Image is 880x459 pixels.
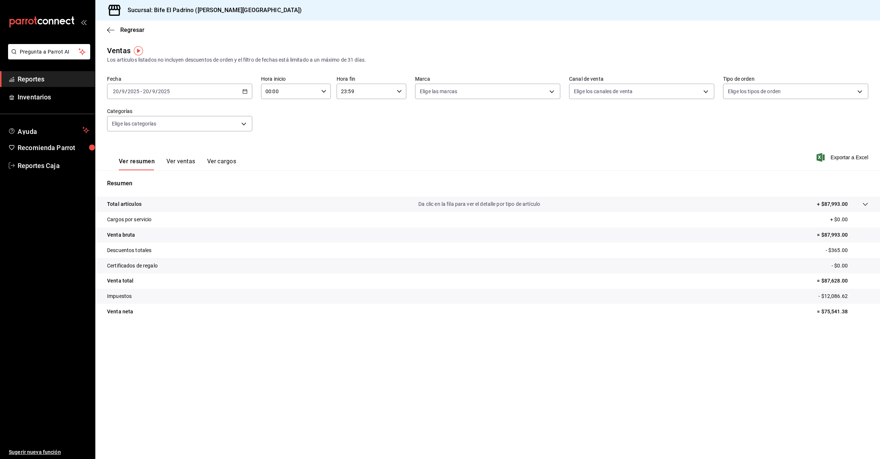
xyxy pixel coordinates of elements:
button: Ver ventas [166,158,195,170]
span: / [119,88,121,94]
p: Venta total [107,277,133,285]
label: Hora fin [337,76,406,81]
p: Certificados de regalo [107,262,158,270]
span: Inventarios [18,92,89,102]
input: -- [143,88,149,94]
span: Sugerir nueva función [9,448,89,456]
button: Ver resumen [119,158,155,170]
button: Pregunta a Parrot AI [8,44,90,59]
p: = $75,541.38 [817,308,868,316]
span: Regresar [120,26,144,33]
label: Fecha [107,76,252,81]
p: - $365.00 [826,247,868,254]
span: / [155,88,158,94]
p: Impuestos [107,292,132,300]
button: Regresar [107,26,144,33]
span: Elige las categorías [112,120,157,127]
p: + $87,993.00 [817,200,848,208]
span: - [140,88,142,94]
p: - $0.00 [832,262,868,270]
a: Pregunta a Parrot AI [5,53,90,61]
input: ---- [158,88,170,94]
input: -- [121,88,125,94]
input: ---- [127,88,140,94]
p: Descuentos totales [107,247,151,254]
button: open_drawer_menu [81,19,87,25]
span: Elige los tipos de orden [728,88,781,95]
span: Elige las marcas [420,88,457,95]
p: Resumen [107,179,868,188]
div: Los artículos listados no incluyen descuentos de orden y el filtro de fechas está limitado a un m... [107,56,868,64]
span: / [149,88,151,94]
span: Pregunta a Parrot AI [20,48,79,56]
label: Categorías [107,109,252,114]
span: Reportes Caja [18,161,89,171]
div: Ventas [107,45,131,56]
p: Da clic en la fila para ver el detalle por tipo de artículo [418,200,540,208]
span: / [125,88,127,94]
p: = $87,993.00 [817,231,868,239]
span: Reportes [18,74,89,84]
p: Venta neta [107,308,133,316]
label: Hora inicio [261,76,331,81]
label: Marca [415,76,560,81]
p: = $87,628.00 [817,277,868,285]
h3: Sucursal: Bife El Padrino ([PERSON_NAME][GEOGRAPHIC_DATA]) [122,6,302,15]
button: Ver cargos [207,158,236,170]
p: Total artículos [107,200,142,208]
span: Ayuda [18,126,80,135]
label: Canal de venta [569,76,714,81]
input: -- [152,88,155,94]
span: Recomienda Parrot [18,143,89,153]
span: Elige los canales de venta [574,88,632,95]
label: Tipo de orden [723,76,868,81]
input: -- [113,88,119,94]
img: Tooltip marker [134,46,143,55]
p: Venta bruta [107,231,135,239]
p: + $0.00 [830,216,868,223]
p: - $12,086.62 [818,292,868,300]
button: Exportar a Excel [818,153,868,162]
div: navigation tabs [119,158,236,170]
p: Cargos por servicio [107,216,152,223]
